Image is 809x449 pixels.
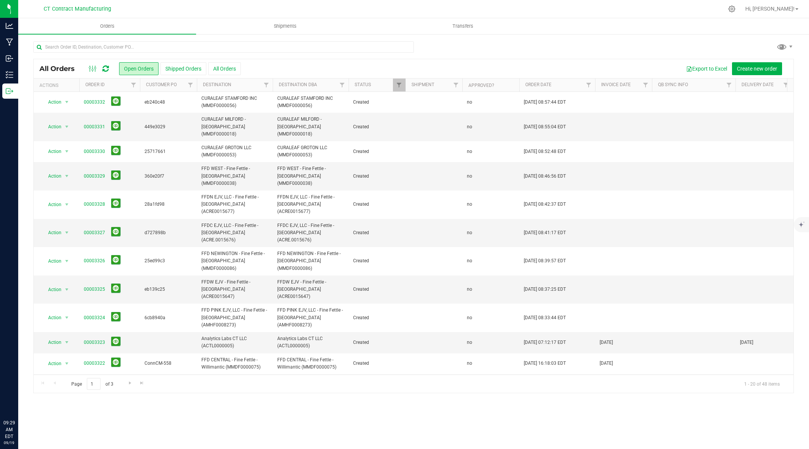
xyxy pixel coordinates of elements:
[201,222,268,244] span: FFDC EJV, LLC - Fine Fettle - [GEOGRAPHIC_DATA] (ACRE.0015676)
[119,62,159,75] button: Open Orders
[87,378,101,390] input: 1
[201,279,268,301] span: FFDW EJV - Fine Fettle - [GEOGRAPHIC_DATA] (ACRE0015647)
[62,312,72,323] span: select
[62,256,72,266] span: select
[145,286,192,293] span: eb139c25
[62,227,72,238] span: select
[39,65,82,73] span: All Orders
[277,307,344,329] span: FFD PINK EJV, LLC - Fine Fettle - [GEOGRAPHIC_DATA] (AMHF0008273)
[524,173,566,180] span: [DATE] 08:46:56 EDT
[524,339,566,346] span: [DATE] 07:12:17 EDT
[353,123,401,131] span: Created
[84,99,105,106] a: 00003332
[277,250,344,272] span: FFD NEWINGTON - Fine Fettle - [GEOGRAPHIC_DATA] (MMDF0000086)
[18,18,196,34] a: Orders
[601,82,631,87] a: Invoice Date
[467,229,472,236] span: no
[201,116,268,138] span: CURALEAF MILFORD - [GEOGRAPHIC_DATA] (MMDF0000018)
[277,279,344,301] span: FFDW EJV - Fine Fettle - [GEOGRAPHIC_DATA] (ACRE0015647)
[600,360,613,367] span: [DATE]
[145,257,192,265] span: 25ed99c3
[201,165,268,187] span: FFD WEST - Fine Fettle - [GEOGRAPHIC_DATA] (MMDF0000038)
[160,62,206,75] button: Shipped Orders
[525,82,551,87] a: Order Date
[65,378,119,390] span: Page of 3
[201,335,268,350] span: Analytics Labs CT LLC (ACTL0000005)
[600,339,613,346] span: [DATE]
[44,6,111,12] span: CT Contract Manufacturing
[353,229,401,236] span: Created
[277,222,344,244] span: FFDC EJV, LLC - Fine Fettle - [GEOGRAPHIC_DATA] (ACRE.0015676)
[62,146,72,157] span: select
[39,83,76,88] div: Actions
[524,257,566,265] span: [DATE] 08:39:57 EDT
[41,121,62,132] span: Action
[41,227,62,238] span: Action
[62,284,72,295] span: select
[524,148,566,155] span: [DATE] 08:52:48 EDT
[450,79,462,91] a: Filter
[583,79,595,91] a: Filter
[277,144,344,159] span: CURALEAF GROTON LLC (MMDF0000053)
[374,18,552,34] a: Transfers
[62,171,72,181] span: select
[467,173,472,180] span: no
[201,307,268,329] span: FFD PINK EJV, LLC - Fine Fettle - [GEOGRAPHIC_DATA] (AMHF0008273)
[277,356,344,371] span: FFD CENTRAL - Fine Fettle - Willimantic (MMDF0000075)
[467,123,472,131] span: no
[84,286,105,293] a: 00003325
[84,314,105,321] a: 00003324
[442,23,484,30] span: Transfers
[260,79,273,91] a: Filter
[353,201,401,208] span: Created
[145,201,192,208] span: 28a1fd98
[137,378,148,388] a: Go to the last page
[524,99,566,106] span: [DATE] 08:57:44 EDT
[277,95,344,109] span: CURALEAF STAMFORD INC (MMDF0000056)
[85,82,105,87] a: Order ID
[6,55,13,62] inline-svg: Inbound
[84,360,105,367] a: 00003322
[84,201,105,208] a: 00003328
[745,6,795,12] span: Hi, [PERSON_NAME]!
[279,82,317,87] a: Destination DBA
[62,358,72,369] span: select
[33,41,414,53] input: Search Order ID, Destination, Customer PO...
[203,82,231,87] a: Destination
[62,199,72,210] span: select
[146,82,177,87] a: Customer PO
[6,38,13,46] inline-svg: Manufacturing
[524,314,566,321] span: [DATE] 08:33:44 EDT
[6,87,13,95] inline-svg: Outbound
[658,82,688,87] a: QB Sync Info
[84,339,105,346] a: 00003323
[737,66,777,72] span: Create new order
[41,97,62,107] span: Action
[184,79,197,91] a: Filter
[681,62,732,75] button: Export to Excel
[201,194,268,216] span: FFDN EJV, LLC - Fine Fettle - [GEOGRAPHIC_DATA] (ACRE0015677)
[84,123,105,131] a: 00003331
[145,360,192,367] span: ConnCM-558
[6,22,13,30] inline-svg: Analytics
[639,79,652,91] a: Filter
[3,419,15,440] p: 09:29 AM EDT
[41,312,62,323] span: Action
[727,5,737,13] div: Manage settings
[41,337,62,348] span: Action
[336,79,349,91] a: Filter
[62,97,72,107] span: select
[524,229,566,236] span: [DATE] 08:41:17 EDT
[467,257,472,265] span: no
[145,99,192,106] span: eb240c48
[277,194,344,216] span: FFDN EJV, LLC - Fine Fettle - [GEOGRAPHIC_DATA] (ACRE0015677)
[201,144,268,159] span: CURALEAF GROTON LLC (MMDF0000053)
[467,148,472,155] span: no
[84,229,105,236] a: 00003327
[524,360,566,367] span: [DATE] 16:18:03 EDT
[468,83,494,88] a: Approved?
[201,356,268,371] span: FFD CENTRAL - Fine Fettle - Willimantic (MMDF0000075)
[41,146,62,157] span: Action
[467,99,472,106] span: no
[353,257,401,265] span: Created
